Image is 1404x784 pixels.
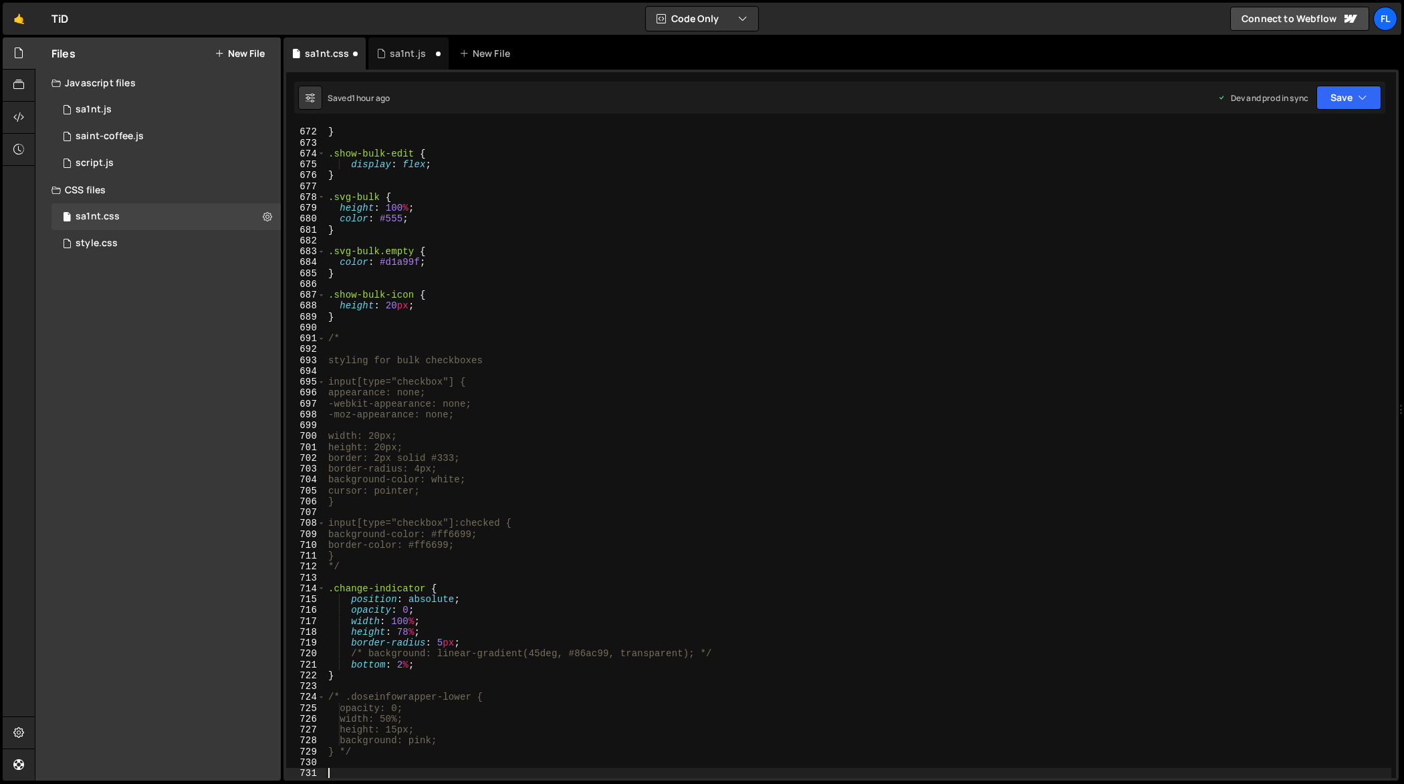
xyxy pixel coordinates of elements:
div: 675 [286,159,326,170]
div: 677 [286,181,326,192]
div: 676 [286,170,326,181]
div: 711 [286,551,326,561]
div: 700 [286,431,326,442]
div: 4604/24567.js [51,150,281,177]
div: 722 [286,670,326,681]
a: 🤙 [3,3,35,35]
a: Fl [1373,7,1397,31]
div: sa1nt.js [76,104,112,116]
div: 729 [286,747,326,757]
div: 708 [286,518,326,528]
div: 4604/25434.css [51,230,281,257]
div: 719 [286,638,326,648]
div: saint-coffee.js [76,130,144,142]
div: 679 [286,203,326,213]
div: sa1nt.js [390,47,426,60]
div: 709 [286,529,326,540]
div: 678 [286,192,326,203]
div: 718 [286,627,326,638]
div: style.css [76,237,118,250]
div: 717 [286,616,326,627]
div: 693 [286,355,326,366]
div: 689 [286,312,326,322]
button: New File [215,48,265,59]
div: 695 [286,377,326,387]
div: TiD [51,11,68,27]
div: 723 [286,681,326,692]
div: 691 [286,333,326,344]
div: 674 [286,149,326,159]
div: 697 [286,399,326,409]
a: Connect to Webflow [1230,7,1369,31]
div: 685 [286,268,326,279]
div: sa1nt.css [305,47,349,60]
div: 705 [286,486,326,496]
div: 713 [286,573,326,583]
div: 720 [286,648,326,659]
div: 731 [286,768,326,779]
div: 4604/27020.js [51,123,281,150]
div: 699 [286,420,326,431]
div: 727 [286,724,326,735]
div: CSS files [35,177,281,203]
button: Code Only [646,7,758,31]
div: 710 [286,540,326,551]
div: 672 [286,126,326,137]
div: 728 [286,735,326,746]
div: 715 [286,594,326,605]
div: sa1nt.css [51,203,281,230]
div: script.js [76,157,114,169]
div: 694 [286,366,326,377]
div: 683 [286,246,326,257]
div: 696 [286,387,326,398]
div: 703 [286,464,326,474]
div: 680 [286,213,326,224]
button: Save [1316,86,1381,110]
div: 724 [286,692,326,702]
div: sa1nt.css [76,211,120,223]
div: 692 [286,344,326,355]
div: 704 [286,474,326,485]
div: 1 hour ago [352,92,390,104]
div: Saved [328,92,390,104]
div: Javascript files [35,70,281,96]
div: 673 [286,138,326,149]
div: 686 [286,279,326,290]
div: 714 [286,583,326,594]
div: 730 [286,757,326,768]
div: 690 [286,322,326,333]
div: 702 [286,453,326,464]
div: 712 [286,561,326,572]
div: 725 [286,703,326,714]
div: 687 [286,290,326,300]
div: 701 [286,442,326,453]
div: 707 [286,507,326,518]
div: 681 [286,225,326,235]
h2: Files [51,46,76,61]
div: 684 [286,257,326,268]
div: 721 [286,660,326,670]
div: 688 [286,300,326,311]
div: sa1nt.js [51,96,281,123]
div: New File [459,47,515,60]
div: 716 [286,605,326,615]
div: 698 [286,409,326,420]
div: Dev and prod in sync [1217,92,1308,104]
div: 706 [286,496,326,507]
div: 726 [286,714,326,724]
div: 682 [286,235,326,246]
